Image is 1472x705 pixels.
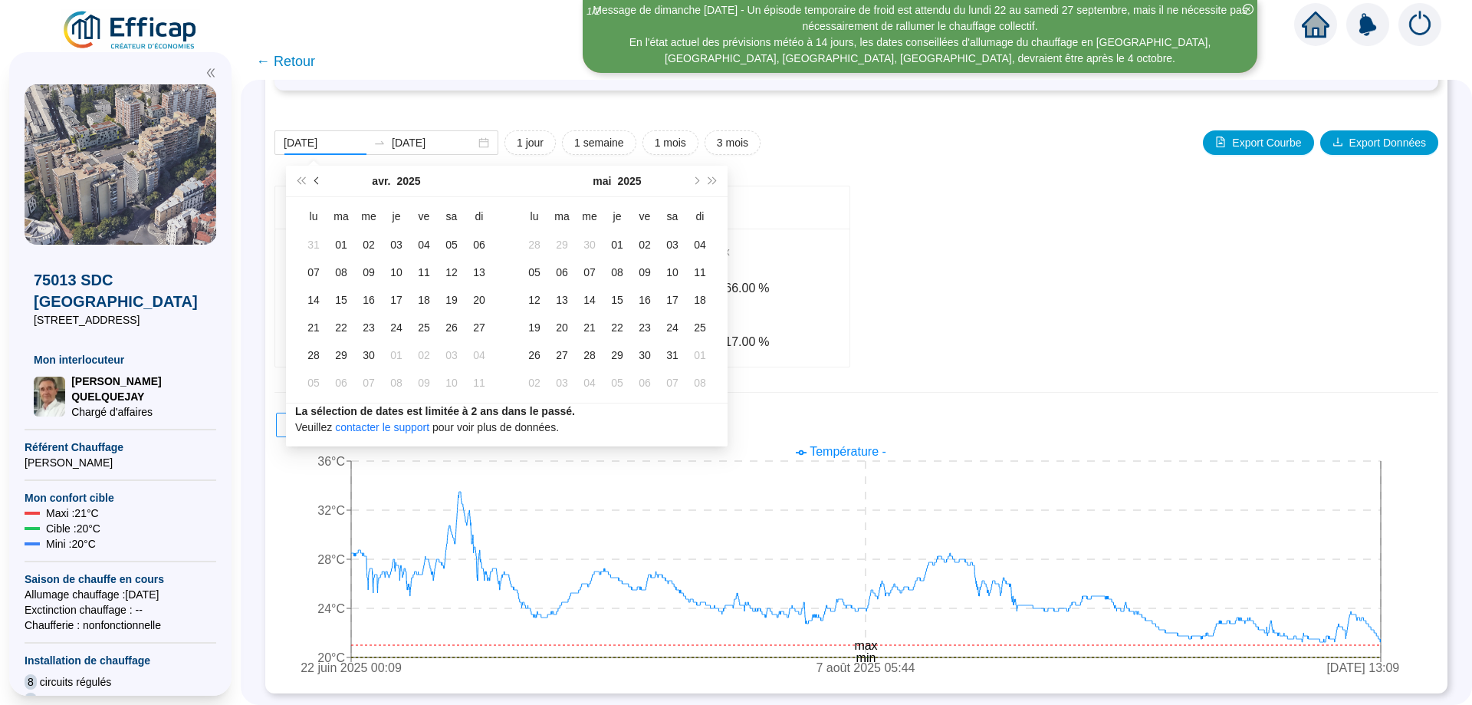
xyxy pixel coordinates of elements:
[636,318,654,337] div: 23
[608,263,626,282] div: 08
[465,231,493,259] td: 2025-04-06
[1243,4,1253,15] span: close-circle
[295,405,575,417] strong: La sélection de dates est limitée à 2 ans dans le passé.
[608,346,626,364] div: 29
[1326,662,1399,675] tspan: [DATE] 13:09
[415,374,433,392] div: 09
[304,374,323,392] div: 05
[317,602,345,615] tspan: 24°C
[580,263,599,282] div: 07
[574,135,624,151] span: 1 semaine
[686,314,714,341] td: 2025-05-25
[686,341,714,369] td: 2025-06-01
[705,166,721,196] button: Année prochaine (Ctrl + droite)
[40,674,111,690] span: circuits régulés
[691,263,709,282] div: 11
[317,504,345,517] tspan: 32°C
[521,314,548,341] td: 2025-05-19
[548,286,576,314] td: 2025-05-13
[580,346,599,364] div: 28
[300,314,327,341] td: 2025-04-21
[387,263,406,282] div: 10
[387,374,406,392] div: 08
[548,369,576,397] td: 2025-06-03
[517,135,544,151] span: 1 jour
[553,291,571,309] div: 13
[332,236,350,254] div: 01
[548,314,576,341] td: 2025-05-20
[663,318,682,337] div: 24
[636,236,654,254] div: 02
[373,137,386,149] span: swap-right
[442,374,461,392] div: 10
[603,203,631,231] th: je
[525,346,544,364] div: 26
[465,369,493,397] td: 2025-05-11
[553,374,571,392] div: 03
[387,236,406,254] div: 03
[636,291,654,309] div: 16
[335,421,429,433] a: contacter le support
[1320,130,1438,155] button: Export Données
[521,369,548,397] td: 2025-06-02
[576,314,603,341] td: 2025-05-21
[327,341,355,369] td: 2025-04-29
[25,440,216,455] span: Référent Chauffage
[686,369,714,397] td: 2025-06-08
[392,135,475,151] input: Date de fin
[553,263,571,282] div: 06
[317,553,345,566] tspan: 28°C
[738,335,755,348] span: .00
[360,291,378,309] div: 16
[608,291,626,309] div: 15
[580,318,599,337] div: 21
[415,263,433,282] div: 11
[61,9,200,52] img: efficap energie logo
[525,291,544,309] div: 12
[470,374,488,392] div: 11
[585,35,1255,67] div: En l'état actuel des prévisions météo à 14 jours, les dates conseillées d'allumage du chauffage e...
[470,346,488,364] div: 04
[525,374,544,392] div: 02
[304,263,323,282] div: 07
[659,369,686,397] td: 2025-06-07
[300,286,327,314] td: 2025-04-14
[465,314,493,341] td: 2025-04-27
[410,286,438,314] td: 2025-04-18
[548,203,576,231] th: ma
[442,263,461,282] div: 12
[1332,137,1343,147] span: download
[717,135,748,151] span: 3 mois
[34,312,207,328] span: [STREET_ADDRESS]
[34,352,207,367] span: Mon interlocuteur
[636,263,654,282] div: 09
[327,203,355,231] th: ma
[46,536,96,552] span: Mini : 20 °C
[34,377,65,417] img: Chargé d'affaires
[691,374,709,392] div: 08
[631,369,659,397] td: 2025-06-06
[631,259,659,286] td: 2025-05-09
[603,369,631,397] td: 2025-06-05
[1203,130,1313,155] button: Export Courbe
[410,259,438,286] td: 2025-04-11
[25,618,216,633] span: Chaufferie : non fonctionnelle
[617,166,641,196] button: Choisissez une année
[631,341,659,369] td: 2025-05-30
[360,374,378,392] div: 07
[415,318,433,337] div: 25
[438,314,465,341] td: 2025-04-26
[383,369,410,397] td: 2025-05-08
[355,341,383,369] td: 2025-04-30
[691,346,709,364] div: 01
[686,286,714,314] td: 2025-05-18
[383,259,410,286] td: 2025-04-10
[548,259,576,286] td: 2025-05-06
[46,506,99,521] span: Maxi : 21 °C
[442,236,461,254] div: 05
[355,231,383,259] td: 2025-04-02
[636,374,654,392] div: 06
[603,286,631,314] td: 2025-05-15
[465,341,493,369] td: 2025-05-04
[360,236,378,254] div: 02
